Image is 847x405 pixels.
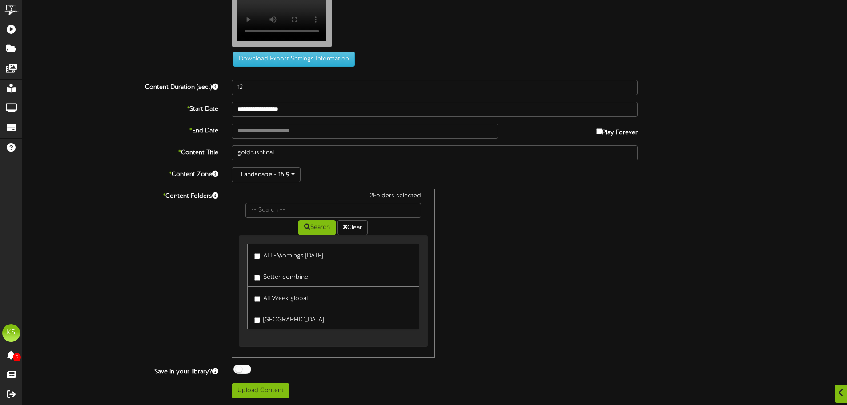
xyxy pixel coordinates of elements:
[2,324,20,342] div: KS
[16,102,225,114] label: Start Date
[232,383,289,398] button: Upload Content
[254,275,260,281] input: Setter combine
[254,296,260,302] input: All Week global
[233,52,355,67] button: Download Export Settings Information
[229,56,355,62] a: Download Export Settings Information
[232,145,638,160] input: Title of this Content
[298,220,336,235] button: Search
[596,124,638,137] label: Play Forever
[254,253,260,259] input: ALL-Mornings [DATE]
[254,291,308,303] label: All Week global
[16,189,225,201] label: Content Folders
[232,167,301,182] button: Landscape - 16:9
[245,203,421,218] input: -- Search --
[16,167,225,179] label: Content Zone
[254,317,260,323] input: [GEOGRAPHIC_DATA]
[337,220,368,235] button: Clear
[254,313,324,325] label: [GEOGRAPHIC_DATA]
[13,353,21,361] span: 0
[16,80,225,92] label: Content Duration (sec.)
[596,128,602,134] input: Play Forever
[254,249,323,261] label: ALL-Mornings [DATE]
[254,270,308,282] label: Setter combine
[239,192,427,203] div: 2 Folders selected
[16,365,225,377] label: Save in your library?
[16,124,225,136] label: End Date
[16,145,225,157] label: Content Title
